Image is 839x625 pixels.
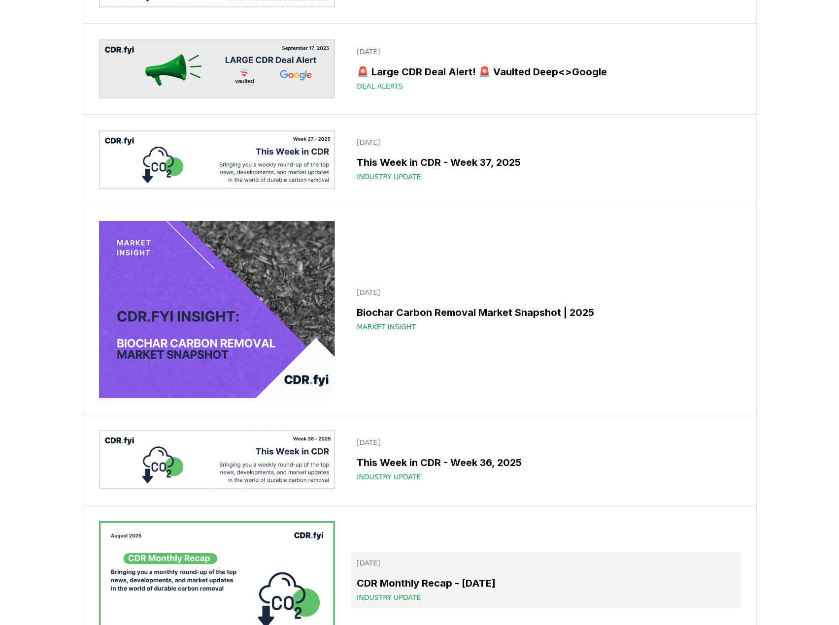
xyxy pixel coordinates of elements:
p: [DATE] [357,558,734,568]
a: [DATE]🚨 Large CDR Deal Alert! 🚨 Vaulted Deep<>GoogleDeal Alerts [351,41,740,97]
a: [DATE]This Week in CDR - Week 37, 2025Industry Update [351,131,740,187]
p: [DATE] [357,137,734,147]
h3: CDR Monthly Recap - [DATE] [357,576,734,591]
a: [DATE]CDR Monthly Recap - [DATE]Industry Update [351,552,740,608]
h3: Biochar Carbon Removal Market Snapshot | 2025 [357,305,734,320]
p: [DATE] [357,47,734,57]
img: This Week in CDR - Week 36, 2025 blog post image [99,430,336,489]
h3: This Week in CDR - Week 36, 2025 [357,455,734,470]
img: 🚨 Large CDR Deal Alert! 🚨 Vaulted Deep<>Google blog post image [99,39,336,98]
img: Biochar Carbon Removal Market Snapshot | 2025 blog post image [99,221,336,398]
span: Industry Update [357,593,421,602]
p: [DATE] [357,287,734,297]
span: Industry Update [357,472,421,482]
span: Industry Update [357,172,421,182]
p: [DATE] [357,437,734,447]
a: [DATE]Biochar Carbon Removal Market Snapshot | 2025Market Insight [351,281,740,338]
a: [DATE]This Week in CDR - Week 36, 2025Industry Update [351,432,740,488]
h3: 🚨 Large CDR Deal Alert! 🚨 Vaulted Deep<>Google [357,64,734,79]
span: Market Insight [357,322,416,332]
img: This Week in CDR - Week 37, 2025 blog post image [99,130,336,189]
span: Deal Alerts [357,81,403,91]
h3: This Week in CDR - Week 37, 2025 [357,155,734,170]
